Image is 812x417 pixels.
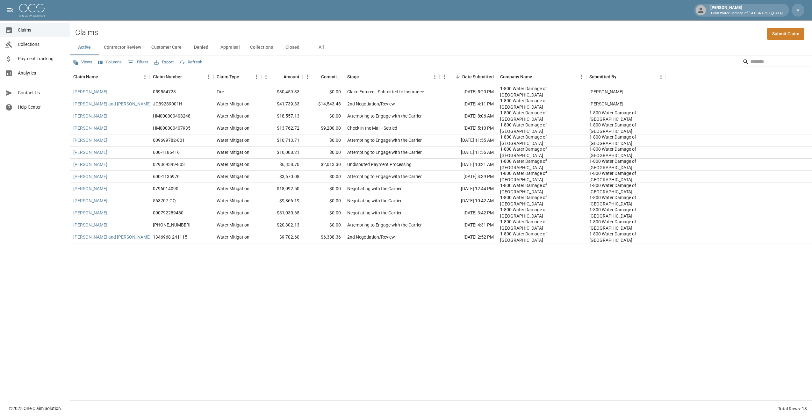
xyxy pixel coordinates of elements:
[347,68,359,86] div: Stage
[303,68,344,86] div: Committed Amount
[589,110,663,122] div: 1-800 Water Damage of Athens
[153,198,176,204] div: 563707-GQ
[217,185,249,192] div: Water Mitigation
[303,98,344,110] div: $14,543.48
[497,68,586,86] div: Company Name
[153,125,190,131] div: HM000000407935
[73,68,98,86] div: Claim Name
[284,68,299,86] div: Amount
[767,28,804,40] a: Submit Claim
[153,57,175,67] button: Export
[261,219,303,231] div: $20,302.13
[73,210,107,216] a: [PERSON_NAME]
[70,40,812,55] div: dynamic tabs
[616,72,625,81] button: Sort
[303,207,344,219] div: $0.00
[4,4,17,17] button: open drawer
[500,194,583,207] div: 1-800 Water Damage of Athens
[217,173,249,180] div: Water Mitigation
[70,40,99,55] button: Active
[347,222,422,228] div: Attempting to Engage with the Carrier
[303,110,344,122] div: $0.00
[275,72,284,81] button: Sort
[73,149,107,155] a: [PERSON_NAME]
[500,68,532,86] div: Company Name
[440,147,497,159] div: [DATE] 11:56 AM
[462,68,494,86] div: Date Submitted
[312,72,321,81] button: Sort
[217,125,249,131] div: Water Mitigation
[303,183,344,195] div: $0.00
[153,210,183,216] div: 000792289480
[73,113,107,119] a: [PERSON_NAME]
[710,11,783,16] p: 1-800 Water Damage of [GEOGRAPHIC_DATA]
[150,68,213,86] div: Claim Number
[500,206,583,219] div: 1-800 Water Damage of Athens
[440,72,449,82] button: Menu
[347,161,412,168] div: Undisputed Payment Processing
[347,89,424,95] div: Claim Entered - Submitted to Insurance
[347,113,422,119] div: Attempting to Engage with the Carrier
[500,97,583,110] div: 1-800 Water Damage of Athens
[18,41,65,48] span: Collections
[347,125,397,131] div: Check in the Mail - Settled
[153,222,190,228] div: 300-0102099-2025
[453,72,462,81] button: Sort
[303,231,344,243] div: $6,388.36
[261,68,303,86] div: Amount
[347,137,422,143] div: Attempting to Engage with the Carrier
[440,110,497,122] div: [DATE] 8:06 AM
[589,182,663,195] div: 1-800 Water Damage of Athens
[303,147,344,159] div: $0.00
[500,122,583,134] div: 1-800 Water Damage of Athens
[261,171,303,183] div: $3,670.08
[589,194,663,207] div: 1-800 Water Damage of Athens
[532,72,541,81] button: Sort
[656,72,666,82] button: Menu
[153,113,190,119] div: HM000000408248
[217,222,249,228] div: Water Mitigation
[743,57,811,68] div: Search
[245,40,278,55] button: Collections
[153,149,180,155] div: 600-1186416
[71,57,94,67] button: Views
[239,72,248,81] button: Sort
[98,72,107,81] button: Sort
[73,125,107,131] a: [PERSON_NAME]
[153,173,180,180] div: 600-1135970
[18,55,65,62] span: Payment Tracking
[261,122,303,134] div: $13,762.72
[126,57,150,68] button: Show filters
[347,173,422,180] div: Attempting to Engage with the Carrier
[778,406,807,412] div: Total Rows: 13
[252,72,261,82] button: Menu
[500,182,583,195] div: 1-800 Water Damage of Athens
[204,72,213,82] button: Menu
[261,195,303,207] div: $9,866.19
[589,89,623,95] div: Chad Fallows
[708,4,785,16] div: [PERSON_NAME]
[73,234,151,240] a: [PERSON_NAME] and [PERSON_NAME]
[500,170,583,183] div: 1-800 Water Damage of Athens
[9,405,61,412] div: © 2025 One Claim Solution
[153,137,185,143] div: 009699782-801
[589,158,663,171] div: 1-800 Water Damage of Athens
[217,137,249,143] div: Water Mitigation
[589,101,623,107] div: Chad Fallows
[19,4,45,17] img: ocs-logo-white-transparent.png
[347,149,422,155] div: Attempting to Engage with the Carrier
[73,101,151,107] a: [PERSON_NAME] and [PERSON_NAME]
[440,207,497,219] div: [DATE] 3:42 PM
[321,68,341,86] div: Committed Amount
[440,86,497,98] div: [DATE] 5:20 PM
[182,72,191,81] button: Sort
[430,72,440,82] button: Menu
[73,137,107,143] a: [PERSON_NAME]
[261,147,303,159] div: $10,008.21
[440,159,497,171] div: [DATE] 10:21 AM
[440,98,497,110] div: [DATE] 4:11 PM
[70,68,150,86] div: Claim Name
[500,134,583,147] div: 1-800 Water Damage of Athens
[359,72,368,81] button: Sort
[18,90,65,96] span: Contact Us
